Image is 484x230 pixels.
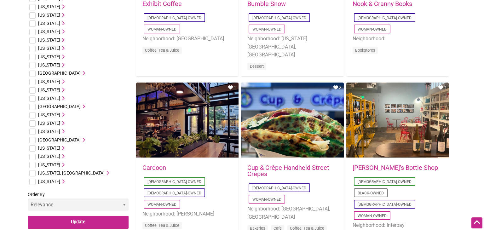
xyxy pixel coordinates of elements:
[38,154,60,159] span: [US_STATE]
[250,64,264,69] a: Dessert
[28,191,129,216] label: Order By
[38,37,60,43] span: [US_STATE]
[147,191,201,195] a: [DEMOGRAPHIC_DATA]-Owned
[38,112,60,117] span: [US_STATE]
[38,71,81,76] span: [GEOGRAPHIC_DATA]
[353,164,438,171] a: [PERSON_NAME]’s Bottle Shop
[147,27,176,32] a: Woman-Owned
[145,223,179,228] a: Coffee, Tea & Juice
[38,46,60,51] span: [US_STATE]
[358,27,387,32] a: Woman-Owned
[147,180,201,184] a: [DEMOGRAPHIC_DATA]-Owned
[353,35,442,43] li: Neighborhood:
[142,210,232,218] li: Neighborhood: [PERSON_NAME]
[358,16,412,20] a: [DEMOGRAPHIC_DATA]-Owned
[142,164,166,171] a: Cardoon
[38,137,81,142] span: [GEOGRAPHIC_DATA]
[145,48,179,53] a: Coffee, Tea & Juice
[147,202,176,207] a: Woman-Owned
[38,129,60,134] span: [US_STATE]
[252,197,281,202] a: Woman-Owned
[358,202,412,207] a: [DEMOGRAPHIC_DATA]-Owned
[247,35,337,59] li: Neighborhood: [US_STATE][GEOGRAPHIC_DATA], [GEOGRAPHIC_DATA]
[38,170,105,175] span: [US_STATE], [GEOGRAPHIC_DATA]
[247,164,329,178] a: Cup & Crêpe Handheld Street Crepes
[38,146,60,151] span: [US_STATE]
[252,186,306,190] a: [DEMOGRAPHIC_DATA]-Owned
[38,104,81,109] span: [GEOGRAPHIC_DATA]
[358,191,384,195] a: Black-Owned
[28,216,129,229] input: Update
[38,13,60,18] span: [US_STATE]
[353,221,442,229] li: Neighborhood: Interbay
[38,54,60,59] span: [US_STATE]
[38,29,60,34] span: [US_STATE]
[38,121,60,126] span: [US_STATE]
[355,48,375,53] a: Bookstores
[38,21,60,26] span: [US_STATE]
[38,96,60,101] span: [US_STATE]
[358,214,387,218] a: Woman-Owned
[38,162,60,167] span: [US_STATE]
[252,16,306,20] a: [DEMOGRAPHIC_DATA]-Owned
[38,62,60,67] span: [US_STATE]
[38,79,60,84] span: [US_STATE]
[28,198,129,211] select: Order By
[38,87,60,92] span: [US_STATE]
[471,217,482,228] div: Scroll Back to Top
[142,35,232,43] li: Neighborhood: [GEOGRAPHIC_DATA]
[358,180,412,184] a: [DEMOGRAPHIC_DATA]-Owned
[147,16,201,20] a: [DEMOGRAPHIC_DATA]-Owned
[252,27,281,32] a: Woman-Owned
[38,4,60,9] span: [US_STATE]
[38,179,60,184] span: [US_STATE]
[247,205,337,221] li: Neighborhood: [GEOGRAPHIC_DATA], [GEOGRAPHIC_DATA]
